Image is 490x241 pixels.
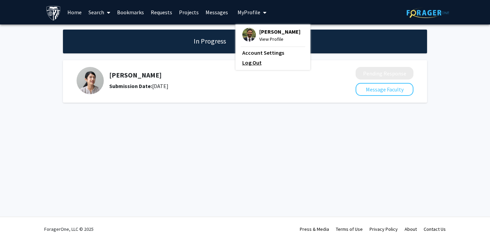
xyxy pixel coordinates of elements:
a: Account Settings [242,49,304,57]
img: ForagerOne Logo [407,7,449,18]
a: Press & Media [300,226,329,232]
h5: [PERSON_NAME] [109,71,320,79]
a: Terms of Use [336,226,363,232]
iframe: Chat [5,210,29,236]
img: Profile Picture [77,67,104,94]
a: Search [85,0,114,24]
a: About [405,226,417,232]
a: Contact Us [424,226,446,232]
div: ForagerOne, LLC © 2025 [44,217,94,241]
a: Message Faculty [356,86,413,93]
button: Pending Response [356,67,413,80]
div: [DATE] [109,82,320,90]
a: Bookmarks [114,0,147,24]
a: Privacy Policy [370,226,398,232]
a: Messages [202,0,231,24]
span: View Profile [259,35,300,43]
button: Message Faculty [356,83,413,96]
a: Log Out [242,58,304,67]
img: Profile Picture [242,28,256,41]
img: Demo University Logo [46,5,61,21]
span: [PERSON_NAME] [259,28,300,35]
a: Projects [176,0,202,24]
div: Profile Picture[PERSON_NAME]View Profile [242,28,300,43]
span: My Profile [238,9,260,16]
b: Submission Date: [109,83,152,89]
a: Home [64,0,85,24]
h1: In Progress [192,36,228,46]
a: Requests [147,0,176,24]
